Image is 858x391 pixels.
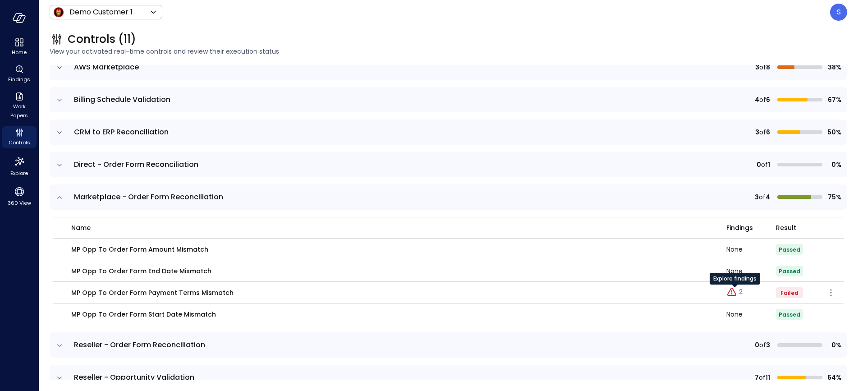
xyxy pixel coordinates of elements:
[755,62,759,72] span: 3
[826,95,842,105] span: 67%
[826,340,842,350] span: 0%
[55,373,64,382] button: expand row
[8,75,30,84] span: Findings
[759,62,766,72] span: of
[74,94,170,105] span: Billing Schedule Validation
[830,4,847,21] div: Steve Sovik
[726,268,776,274] div: None
[55,161,64,170] button: expand row
[766,340,770,350] span: 3
[759,127,766,137] span: of
[55,193,64,202] button: expand row
[50,46,847,56] span: View your activated real-time controls and review their execution status
[759,192,766,202] span: of
[755,95,759,105] span: 4
[766,373,770,382] span: 11
[739,287,743,297] p: 2
[726,246,776,253] div: None
[55,128,64,137] button: expand row
[826,160,842,170] span: 0%
[55,63,64,72] button: expand row
[759,373,766,382] span: of
[726,311,776,317] div: None
[2,184,37,208] div: 360 View
[5,102,33,120] span: Work Papers
[826,192,842,202] span: 75%
[71,223,91,233] span: name
[71,288,234,298] p: MP Opp To Order Form Payment Terms Mismatch
[826,373,842,382] span: 64%
[74,340,205,350] span: Reseller - Order Form Reconciliation
[9,138,30,147] span: Controls
[755,127,759,137] span: 3
[8,198,31,207] span: 360 View
[2,36,37,58] div: Home
[766,192,770,202] span: 4
[766,95,770,105] span: 6
[755,340,759,350] span: 0
[10,169,28,178] span: Explore
[2,63,37,85] div: Findings
[55,96,64,105] button: expand row
[779,311,800,318] span: Passed
[710,273,760,285] div: Explore findings
[780,289,798,297] span: Failed
[726,291,743,300] a: Explore findings
[53,7,64,18] img: Icon
[768,160,770,170] span: 1
[69,7,133,18] p: Demo Customer 1
[826,62,842,72] span: 38%
[766,127,770,137] span: 6
[74,192,223,202] span: Marketplace - Order Form Reconciliation
[755,373,759,382] span: 7
[71,309,216,319] p: MP Opp To Order Form Start Date Mismatch
[779,267,800,275] span: Passed
[837,7,841,18] p: S
[779,246,800,253] span: Passed
[74,62,139,72] span: AWS Marketplace
[2,126,37,148] div: Controls
[12,48,27,57] span: Home
[55,341,64,350] button: expand row
[755,192,759,202] span: 3
[74,372,194,382] span: Reseller - Opportunity Validation
[759,340,766,350] span: of
[776,223,796,233] span: Result
[2,90,37,121] div: Work Papers
[71,244,208,254] p: MP Opp To Order Form Amount Mismatch
[2,153,37,179] div: Explore
[766,62,770,72] span: 8
[826,127,842,137] span: 50%
[726,223,753,233] span: Findings
[74,159,198,170] span: Direct - Order Form Reconciliation
[71,266,211,276] p: MP Opp To Order Form End Date Mismatch
[757,160,761,170] span: 0
[68,32,136,46] span: Controls (11)
[74,127,169,137] span: CRM to ERP Reconciliation
[759,95,766,105] span: of
[761,160,768,170] span: of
